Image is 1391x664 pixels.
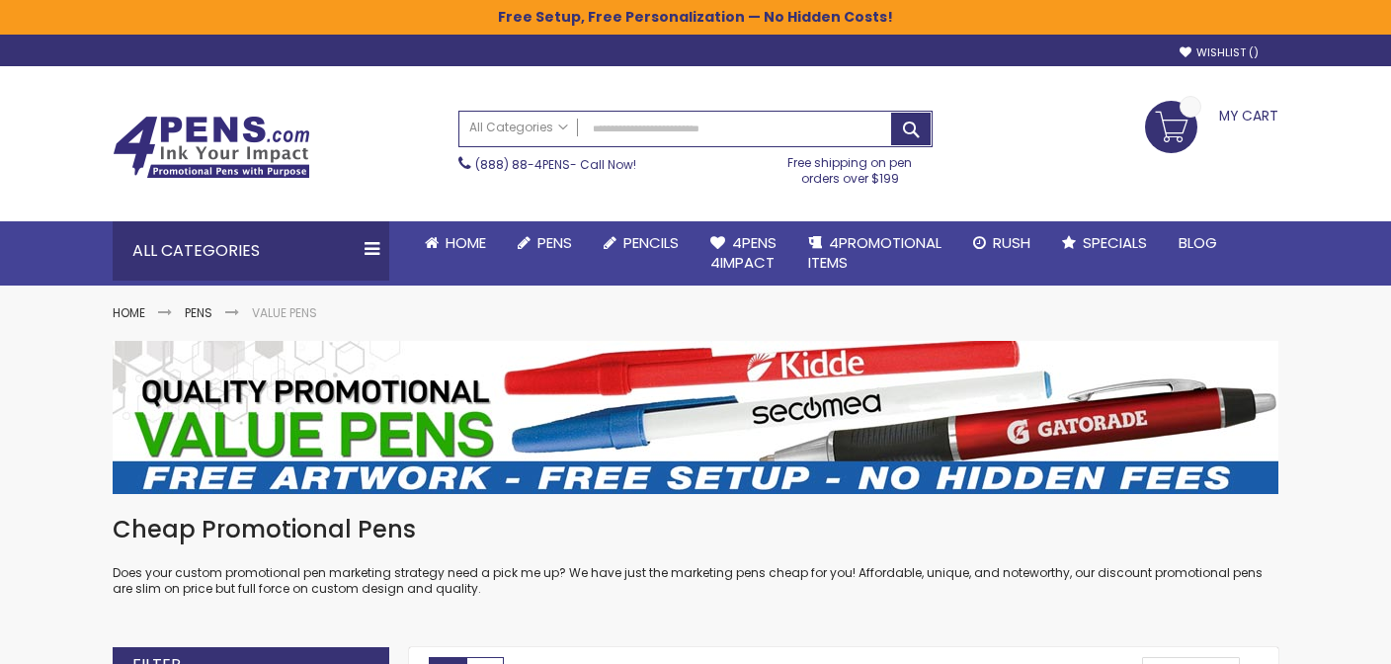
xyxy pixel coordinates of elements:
[993,232,1030,253] span: Rush
[1179,232,1217,253] span: Blog
[1046,221,1163,265] a: Specials
[113,514,1278,598] div: Does your custom promotional pen marketing strategy need a pick me up? We have just the marketing...
[185,304,212,321] a: Pens
[957,221,1046,265] a: Rush
[502,221,588,265] a: Pens
[768,147,934,187] div: Free shipping on pen orders over $199
[1083,232,1147,253] span: Specials
[446,232,486,253] span: Home
[469,120,568,135] span: All Categories
[695,221,792,286] a: 4Pens4impact
[113,116,310,179] img: 4Pens Custom Pens and Promotional Products
[623,232,679,253] span: Pencils
[475,156,636,173] span: - Call Now!
[588,221,695,265] a: Pencils
[475,156,570,173] a: (888) 88-4PENS
[792,221,957,286] a: 4PROMOTIONALITEMS
[113,304,145,321] a: Home
[537,232,572,253] span: Pens
[808,232,941,273] span: 4PROMOTIONAL ITEMS
[113,514,1278,545] h1: Cheap Promotional Pens
[252,304,317,321] strong: Value Pens
[113,341,1278,494] img: Value Pens
[459,112,578,144] a: All Categories
[113,221,389,281] div: All Categories
[710,232,777,273] span: 4Pens 4impact
[1180,45,1259,60] a: Wishlist
[1163,221,1233,265] a: Blog
[409,221,502,265] a: Home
